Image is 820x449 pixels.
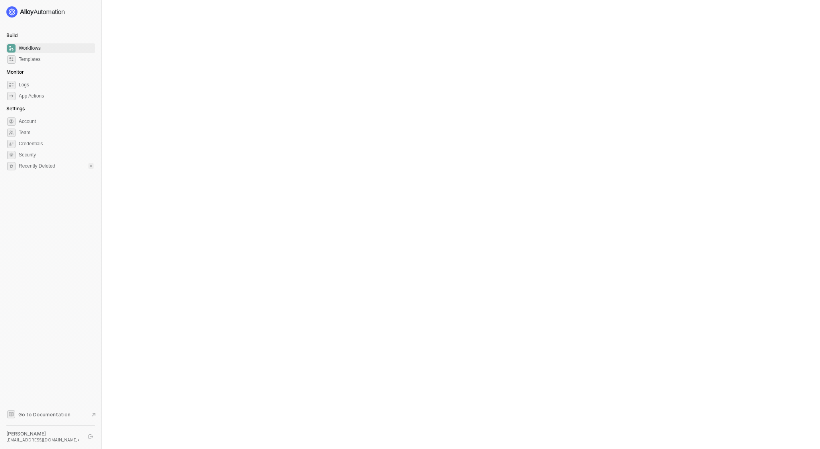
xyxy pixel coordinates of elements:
span: Templates [19,55,94,64]
span: security [7,151,16,159]
span: Recently Deleted [19,163,55,170]
span: Security [19,150,94,160]
span: Workflows [19,43,94,53]
div: [PERSON_NAME] [6,431,81,437]
span: Build [6,32,18,38]
span: Logs [19,80,94,90]
span: documentation [7,410,15,418]
span: Account [19,117,94,126]
a: logo [6,6,95,18]
a: Knowledge Base [6,410,96,419]
span: Settings [6,105,25,111]
span: icon-logs [7,81,16,89]
span: team [7,129,16,137]
div: [EMAIL_ADDRESS][DOMAIN_NAME] • [6,437,81,443]
span: logout [88,434,93,439]
span: credentials [7,140,16,148]
span: Go to Documentation [18,411,70,418]
span: Monitor [6,69,24,75]
span: icon-app-actions [7,92,16,100]
div: App Actions [19,93,44,100]
span: dashboard [7,44,16,53]
span: Team [19,128,94,137]
span: marketplace [7,55,16,64]
span: Credentials [19,139,94,148]
span: settings [7,162,16,170]
img: logo [6,6,65,18]
span: settings [7,117,16,126]
span: document-arrow [90,411,98,419]
div: 0 [88,163,94,169]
